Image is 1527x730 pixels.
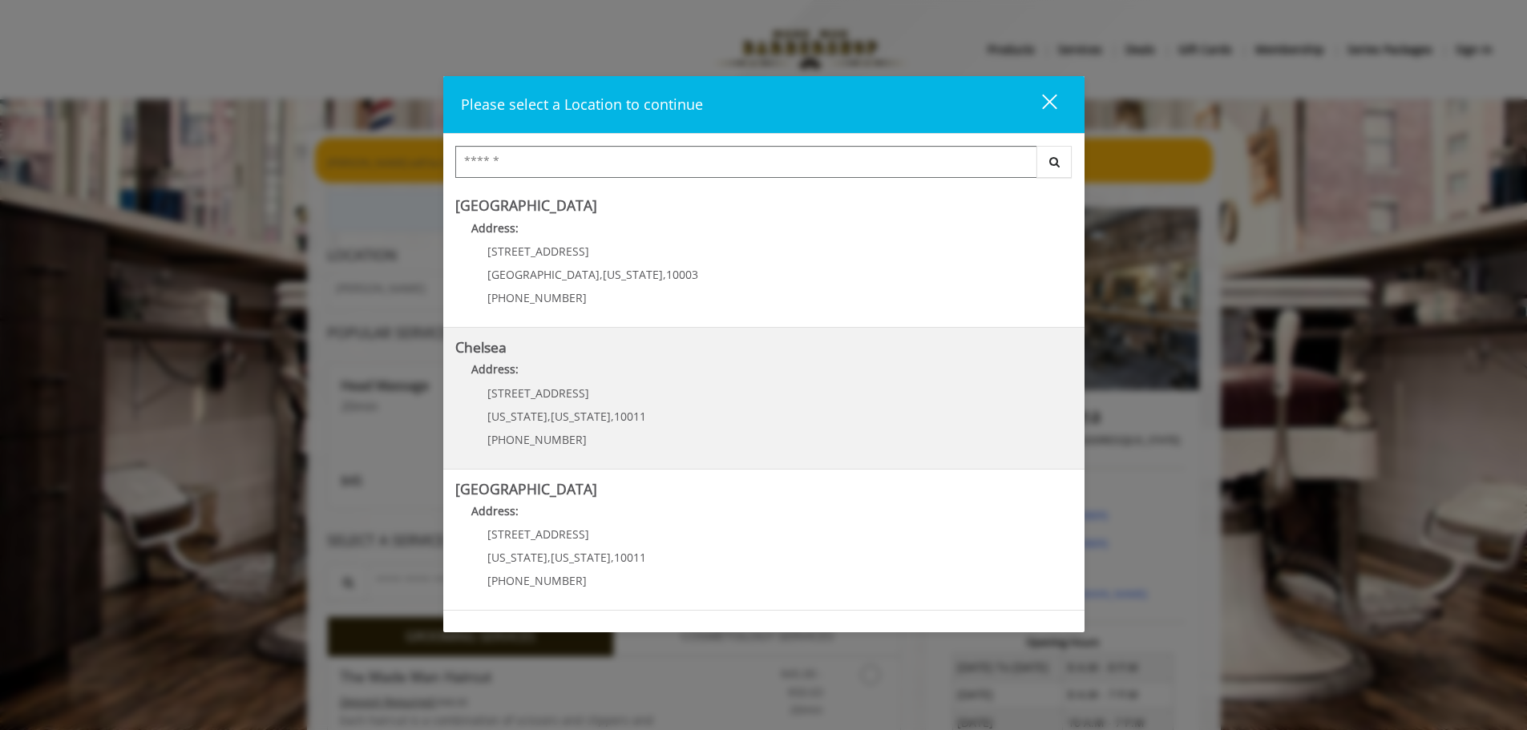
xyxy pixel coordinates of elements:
b: Address: [471,503,519,518]
b: Flatiron [455,620,505,639]
span: 10003 [666,267,698,282]
b: Address: [471,220,519,236]
span: , [663,267,666,282]
button: close dialog [1012,88,1067,121]
span: [US_STATE] [487,550,547,565]
span: , [600,267,603,282]
span: , [611,550,614,565]
span: [STREET_ADDRESS] [487,385,589,401]
input: Search Center [455,146,1037,178]
span: 10011 [614,550,646,565]
span: [US_STATE] [487,409,547,424]
span: Please select a Location to continue [461,95,703,114]
span: , [547,409,551,424]
span: [US_STATE] [603,267,663,282]
span: [GEOGRAPHIC_DATA] [487,267,600,282]
span: [PHONE_NUMBER] [487,290,587,305]
span: 10011 [614,409,646,424]
div: Center Select [455,146,1073,186]
span: [STREET_ADDRESS] [487,244,589,259]
b: Chelsea [455,337,507,357]
span: [US_STATE] [551,409,611,424]
span: [PHONE_NUMBER] [487,432,587,447]
span: [PHONE_NUMBER] [487,573,587,588]
span: , [611,409,614,424]
span: , [547,550,551,565]
b: [GEOGRAPHIC_DATA] [455,196,597,215]
span: [US_STATE] [551,550,611,565]
i: Search button [1045,156,1064,167]
span: [STREET_ADDRESS] [487,526,589,542]
b: [GEOGRAPHIC_DATA] [455,479,597,498]
div: close dialog [1024,93,1056,117]
b: Address: [471,361,519,377]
